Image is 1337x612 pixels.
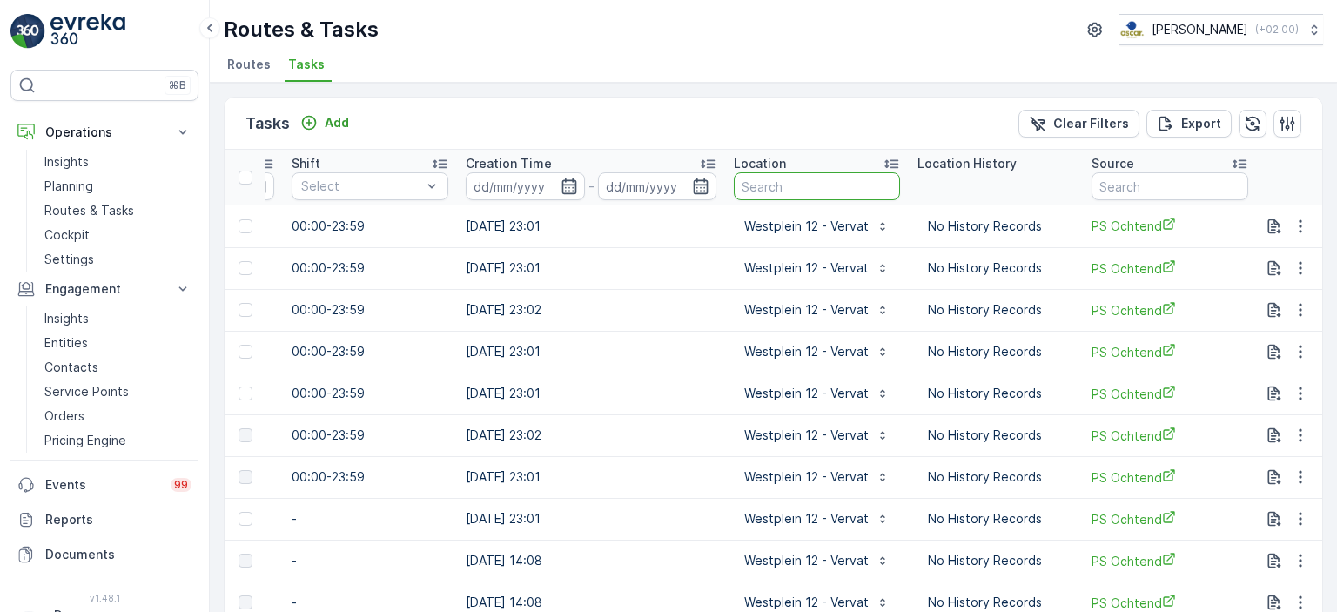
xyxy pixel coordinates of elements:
p: Orders [44,407,84,425]
p: Routes & Tasks [44,202,134,219]
p: ⌘B [169,78,186,92]
td: [DATE] 23:01 [457,498,725,540]
button: Westplein 12 - Vervat [734,505,900,533]
span: PS Ochtend [1092,594,1248,612]
p: Entities [44,334,88,352]
span: Tasks [288,56,325,73]
p: Westplein 12 - Vervat [744,468,869,486]
p: [PERSON_NAME] [1152,21,1248,38]
p: No History Records [928,218,1064,235]
span: PS Ochtend [1092,217,1248,235]
td: 00:00-23:59 [283,373,457,414]
td: - [283,540,457,582]
p: No History Records [928,343,1064,360]
td: - [283,498,457,540]
img: logo_light-DOdMpM7g.png [50,14,125,49]
td: [DATE] 23:02 [457,414,725,456]
td: 00:00-23:59 [283,205,457,247]
img: logo [10,14,45,49]
div: Toggle Row Selected [239,345,252,359]
a: PS Ochtend [1092,343,1248,361]
p: Documents [45,546,191,563]
td: 00:00-23:59 [283,414,457,456]
a: Reports [10,502,198,537]
td: 00:00-23:59 [283,289,457,331]
a: Insights [37,150,198,174]
a: Cockpit [37,223,198,247]
div: Toggle Row Selected [239,261,252,275]
td: [DATE] 23:01 [457,205,725,247]
p: Insights [44,153,89,171]
p: Engagement [45,280,164,298]
p: Westplein 12 - Vervat [744,510,869,528]
a: PS Ochtend [1092,510,1248,528]
a: PS Ochtend [1092,385,1248,403]
button: Engagement [10,272,198,306]
span: Routes [227,56,271,73]
button: Operations [10,115,198,150]
p: Westplein 12 - Vervat [744,427,869,444]
div: Toggle Row Selected [239,428,252,442]
p: Planning [44,178,93,195]
button: Westplein 12 - Vervat [734,547,900,575]
p: Contacts [44,359,98,376]
button: Westplein 12 - Vervat [734,296,900,324]
p: Westplein 12 - Vervat [744,259,869,277]
p: ( +02:00 ) [1255,23,1299,37]
a: Settings [37,247,198,272]
p: Tasks [245,111,290,136]
div: Toggle Row Selected [239,387,252,400]
input: dd/mm/yyyy [466,172,585,200]
p: No History Records [928,552,1064,569]
p: Service Points [44,383,129,400]
p: Location [734,155,786,172]
p: Westplein 12 - Vervat [744,218,869,235]
button: Westplein 12 - Vervat [734,421,900,449]
p: Pricing Engine [44,432,126,449]
a: Pricing Engine [37,428,198,453]
td: [DATE] 23:02 [457,289,725,331]
td: 00:00-23:59 [283,247,457,289]
p: Reports [45,511,191,528]
p: No History Records [928,594,1064,611]
td: 00:00-23:59 [283,331,457,373]
a: Contacts [37,355,198,380]
td: [DATE] 23:01 [457,247,725,289]
a: Documents [10,537,198,572]
a: Events99 [10,467,198,502]
button: Export [1146,110,1232,138]
a: PS Ochtend [1092,468,1248,487]
p: Westplein 12 - Vervat [744,343,869,360]
div: Toggle Row Selected [239,470,252,484]
a: Routes & Tasks [37,198,198,223]
button: Westplein 12 - Vervat [734,380,900,407]
a: Entities [37,331,198,355]
td: 00:00-23:59 [283,456,457,498]
p: Westplein 12 - Vervat [744,552,869,569]
a: Planning [37,174,198,198]
input: Search [1092,172,1248,200]
img: basis-logo_rgb2x.png [1119,20,1145,39]
a: PS Ochtend [1092,301,1248,319]
p: Add [325,114,349,131]
p: Westplein 12 - Vervat [744,594,869,611]
p: No History Records [928,468,1064,486]
p: Source [1092,155,1134,172]
td: [DATE] 23:01 [457,456,725,498]
button: Clear Filters [1018,110,1139,138]
button: Westplein 12 - Vervat [734,463,900,491]
button: Westplein 12 - Vervat [734,212,900,240]
p: Location History [917,155,1017,172]
p: No History Records [928,427,1064,444]
a: PS Ochtend [1092,259,1248,278]
div: Toggle Row Selected [239,303,252,317]
td: [DATE] 23:01 [457,373,725,414]
a: PS Ochtend [1092,552,1248,570]
p: Settings [44,251,94,268]
p: Clear Filters [1053,115,1129,132]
